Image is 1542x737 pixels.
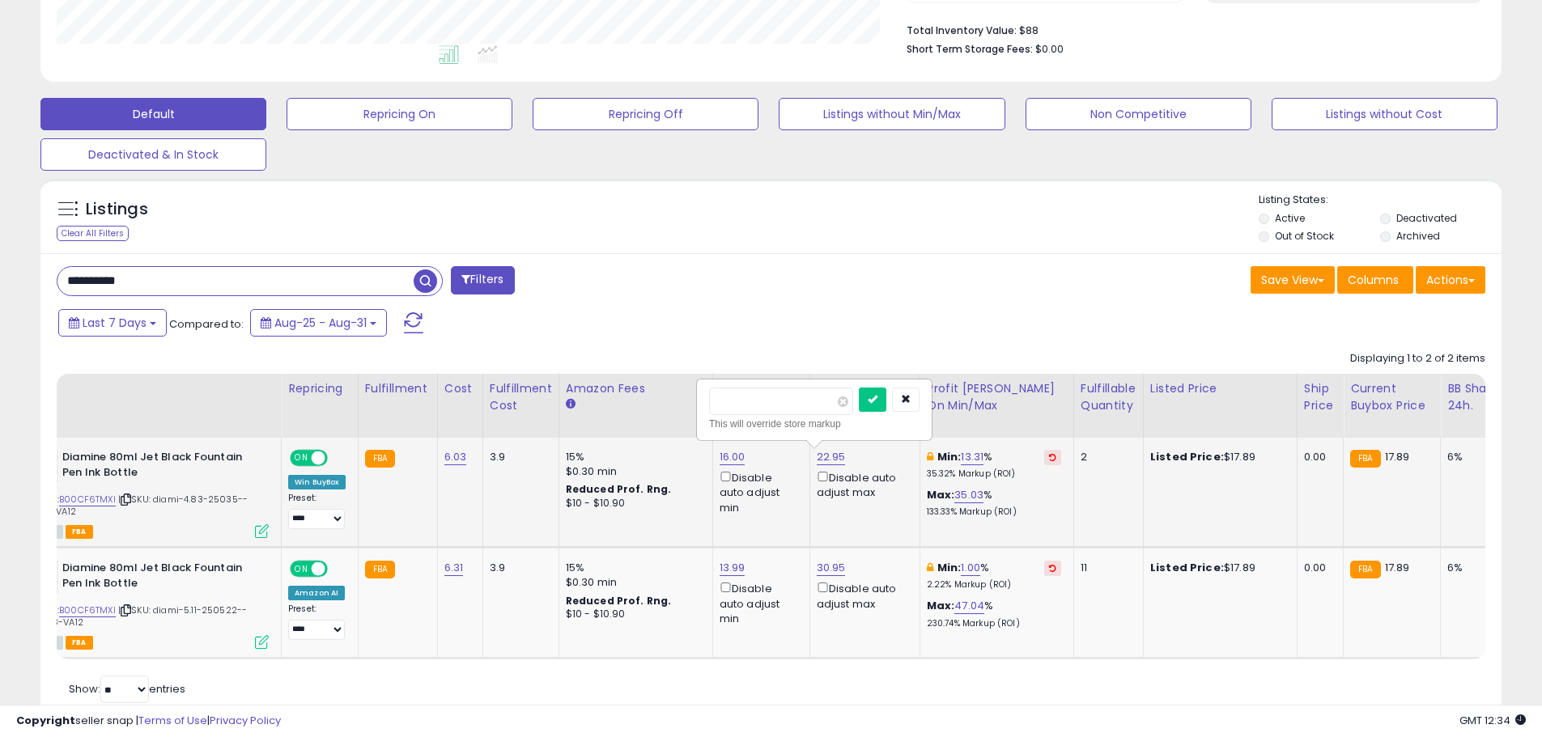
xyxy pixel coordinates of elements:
[26,493,248,517] span: | SKU: diami-4.83-25035---17.27-VA12
[138,713,207,728] a: Terms of Use
[937,449,962,464] b: Min:
[961,560,980,576] a: 1.00
[566,397,576,412] small: Amazon Fees.
[16,714,281,729] div: seller snap | |
[1385,449,1410,464] span: 17.89
[566,497,700,510] div: $10 - $10.90
[954,598,984,614] a: 47.04
[709,416,920,432] div: This will override store markup
[1350,450,1380,468] small: FBA
[26,561,269,647] div: ASIN:
[927,599,1061,629] div: %
[444,380,476,397] div: Cost
[927,561,1061,591] div: %
[1150,380,1290,397] div: Listed Price
[16,713,75,728] strong: Copyright
[1150,450,1285,464] div: $17.89
[907,19,1473,39] li: $88
[1337,266,1413,294] button: Columns
[40,138,266,171] button: Deactivated & In Stock
[1275,211,1305,225] label: Active
[720,560,746,576] a: 13.99
[907,23,1017,37] b: Total Inventory Value:
[927,450,1061,480] div: %
[250,309,387,337] button: Aug-25 - Aug-31
[720,579,797,626] div: Disable auto adjust min
[288,493,346,529] div: Preset:
[1304,561,1331,575] div: 0.00
[1251,266,1335,294] button: Save View
[288,604,346,640] div: Preset:
[57,226,129,241] div: Clear All Filters
[1447,561,1501,575] div: 6%
[365,380,431,397] div: Fulfillment
[566,575,700,590] div: $0.30 min
[365,450,395,468] small: FBA
[62,561,259,595] b: Diamine 80ml Jet Black Fountain Pen Ink Bottle
[566,594,672,608] b: Reduced Prof. Rng.
[907,42,1033,56] b: Short Term Storage Fees:
[779,98,1005,130] button: Listings without Min/Max
[1259,193,1502,208] p: Listing States:
[26,604,247,628] span: | SKU: diami-5.11-250522---20.08-VA12
[451,266,514,294] button: Filters
[1150,560,1224,575] b: Listed Price:
[58,309,167,337] button: Last 7 Days
[444,560,464,576] a: 6.31
[1350,351,1485,366] div: Displaying 1 to 2 of 2 items
[86,198,148,221] h5: Listings
[1350,380,1434,414] div: Current Buybox Price
[566,482,672,496] b: Reduced Prof. Rng.
[169,316,244,332] span: Compared to:
[817,468,907,500] div: Disable auto adjust max
[288,475,346,489] div: Win BuyBox
[566,561,700,575] div: 15%
[1416,266,1485,294] button: Actions
[69,681,185,697] span: Show: entries
[1304,450,1331,464] div: 0.00
[927,487,955,502] b: Max:
[1304,380,1336,414] div: Ship Price
[66,636,93,650] span: FBA
[287,98,512,130] button: Repricing On
[720,468,797,515] div: Disable auto adjust min
[1150,449,1224,464] b: Listed Price:
[927,506,1061,518] p: 133.33% Markup (ROI)
[566,450,700,464] div: 15%
[444,449,467,465] a: 6.03
[720,449,746,465] a: 16.00
[1272,98,1497,130] button: Listings without Cost
[961,449,983,465] a: 13.31
[1081,450,1131,464] div: 2
[490,561,546,575] div: 3.9
[937,560,962,575] b: Min:
[927,488,1061,518] div: %
[920,374,1073,438] th: The percentage added to the cost of goods (COGS) that forms the calculator for Min & Max prices.
[927,598,955,613] b: Max:
[291,451,312,465] span: ON
[288,586,345,600] div: Amazon AI
[954,487,983,503] a: 35.03
[927,618,1061,629] p: 230.74% Markup (ROI)
[490,450,546,464] div: 3.9
[817,579,907,611] div: Disable auto adjust max
[365,561,395,578] small: FBA
[927,468,1061,480] p: 35.32% Markup (ROI)
[1348,272,1399,288] span: Columns
[325,562,351,576] span: OFF
[1275,229,1334,243] label: Out of Stock
[1447,450,1501,464] div: 6%
[817,560,846,576] a: 30.95
[490,380,552,414] div: Fulfillment Cost
[1026,98,1251,130] button: Non Competitive
[59,604,116,617] a: B00CF6TMXI
[566,608,700,621] div: $10 - $10.90
[566,464,700,479] div: $0.30 min
[1396,211,1457,225] label: Deactivated
[22,380,274,397] div: Title
[40,98,266,130] button: Default
[66,525,93,539] span: FBA
[210,713,281,728] a: Privacy Policy
[566,380,706,397] div: Amazon Fees
[1081,561,1131,575] div: 11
